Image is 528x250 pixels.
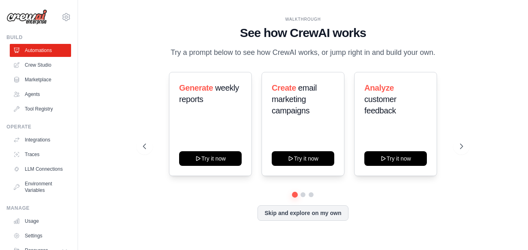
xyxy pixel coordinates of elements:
[143,16,463,22] div: WALKTHROUGH
[10,177,71,197] a: Environment Variables
[272,83,296,92] span: Create
[179,83,239,104] span: weekly reports
[10,215,71,228] a: Usage
[6,124,71,130] div: Operate
[10,59,71,72] a: Crew Studio
[364,151,427,166] button: Try it now
[487,211,528,250] iframe: Chat Widget
[10,229,71,242] a: Settings
[6,205,71,211] div: Manage
[364,95,396,115] span: customer feedback
[10,148,71,161] a: Traces
[10,133,71,146] a: Integrations
[10,102,71,115] a: Tool Registry
[179,151,242,166] button: Try it now
[10,163,71,176] a: LLM Connections
[143,26,463,40] h1: See how CrewAI works
[6,34,71,41] div: Build
[10,73,71,86] a: Marketplace
[6,9,47,25] img: Logo
[258,205,348,221] button: Skip and explore on my own
[272,151,334,166] button: Try it now
[10,44,71,57] a: Automations
[272,83,317,115] span: email marketing campaigns
[364,83,394,92] span: Analyze
[167,47,439,59] p: Try a prompt below to see how CrewAI works, or jump right in and build your own.
[10,88,71,101] a: Agents
[179,83,213,92] span: Generate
